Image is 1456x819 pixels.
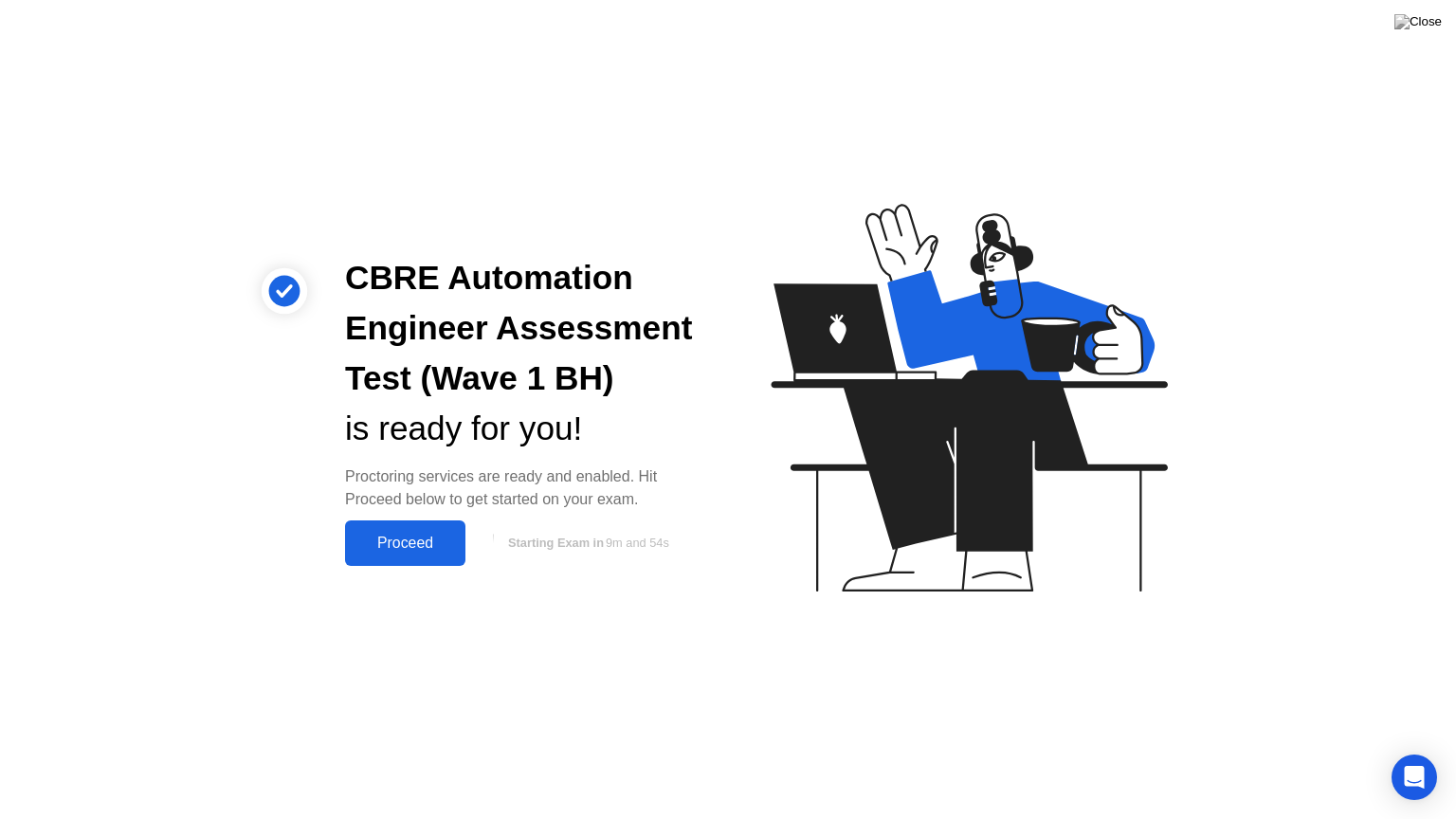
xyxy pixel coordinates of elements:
div: is ready for you! [345,404,698,454]
span: 9m and 54s [606,536,669,550]
img: Close [1394,14,1442,29]
button: Starting Exam in9m and 54s [475,525,698,561]
div: Proctoring services are ready and enabled. Hit Proceed below to get started on your exam. [345,465,698,511]
div: Proceed [351,535,460,552]
div: CBRE Automation Engineer Assessment Test (Wave 1 BH) [345,253,698,403]
div: Open Intercom Messenger [1392,755,1437,800]
button: Proceed [345,520,465,566]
